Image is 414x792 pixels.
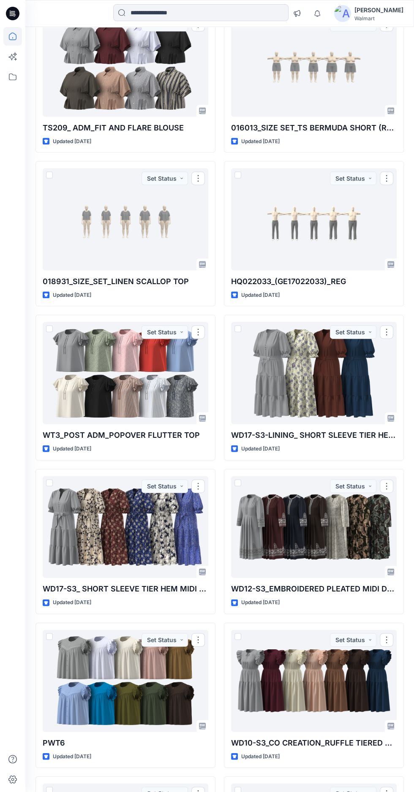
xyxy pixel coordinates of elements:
a: WD17-S3-LINING_ SHORT SLEEVE TIER HEM MIDI DRESS [231,322,397,424]
img: avatar [334,5,351,22]
p: PWT6 [43,737,208,749]
p: TS209_ ADM_FIT AND FLARE BLOUSE [43,122,208,133]
p: Updated [DATE] [241,444,280,453]
a: 016013_SIZE SET_TS BERMUDA SHORT (REFINED LINEN SHORT) [231,14,397,117]
div: Walmart [354,15,403,22]
p: Updated [DATE] [53,444,91,453]
a: WD12-S3_EMBROIDERED PLEATED MIDI DRESS [231,476,397,578]
a: PWT6 [43,629,208,732]
p: WT3_POST ADM_POPOVER FLUTTER TOP [43,429,208,441]
a: WT3_POST ADM_POPOVER FLUTTER TOP [43,322,208,424]
a: WD10-S3_CO CREATION_RUFFLE TIERED MIDI DRESS [231,629,397,732]
p: Updated [DATE] [53,137,91,146]
div: [PERSON_NAME] [354,5,403,15]
p: Updated [DATE] [241,290,280,299]
p: WD12-S3_EMBROIDERED PLEATED MIDI DRESS [231,583,397,594]
p: HQ022033_(GE17022033)_REG [231,275,397,287]
p: Updated [DATE] [241,752,280,761]
a: TS209_ ADM_FIT AND FLARE BLOUSE [43,14,208,117]
p: WD17-S3-LINING_ SHORT SLEEVE TIER HEM MIDI DRESS [231,429,397,441]
p: WD17-S3_ SHORT SLEEVE TIER HEM MIDI DRESS [43,583,208,594]
a: HQ022033_(GE17022033)_REG [231,168,397,270]
p: 016013_SIZE SET_TS BERMUDA SHORT (REFINED LINEN SHORT) [231,122,397,133]
p: Updated [DATE] [53,752,91,761]
p: WD10-S3_CO CREATION_RUFFLE TIERED MIDI DRESS [231,737,397,749]
p: Updated [DATE] [53,290,91,299]
p: Updated [DATE] [241,598,280,607]
p: Updated [DATE] [53,598,91,607]
p: Updated [DATE] [241,137,280,146]
p: 018931_SIZE_SET_LINEN SCALLOP TOP [43,275,208,287]
a: WD17-S3_ SHORT SLEEVE TIER HEM MIDI DRESS [43,476,208,578]
a: 018931_SIZE_SET_LINEN SCALLOP TOP [43,168,208,270]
